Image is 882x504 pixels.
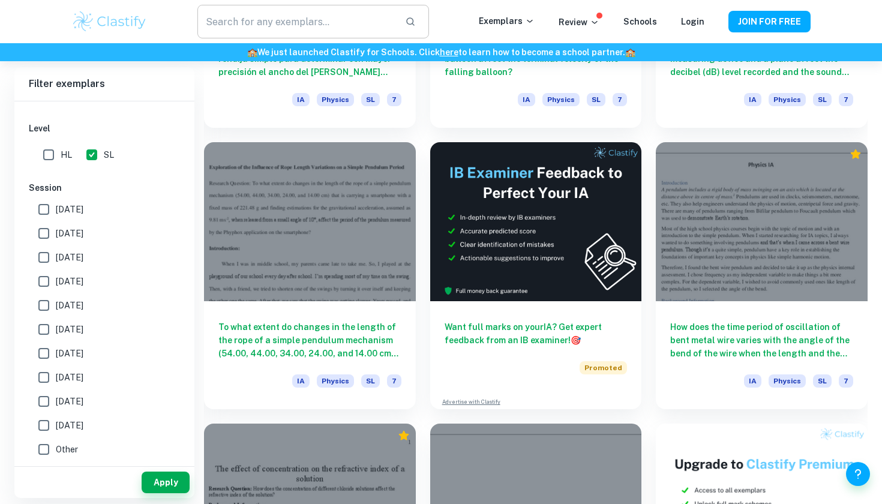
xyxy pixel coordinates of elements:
[317,93,354,106] span: Physics
[571,335,581,345] span: 🎯
[71,10,148,34] img: Clastify logo
[580,361,627,374] span: Promoted
[218,320,401,360] h6: To what extent do changes in the length of the rope of a simple pendulum mechanism (54.00, 44.00,...
[623,17,657,26] a: Schools
[813,374,832,388] span: SL
[613,93,627,106] span: 7
[29,181,180,194] h6: Session
[681,17,704,26] a: Login
[559,16,599,29] p: Review
[56,395,83,408] span: [DATE]
[850,148,862,160] div: Premium
[625,47,635,57] span: 🏫
[56,371,83,384] span: [DATE]
[104,148,114,161] span: SL
[656,142,868,409] a: How does the time period of oscillation of bent metal wire varies with the angle of the bend of t...
[204,142,416,409] a: To what extent do changes in the length of the rope of a simple pendulum mechanism (54.00, 44.00,...
[769,374,806,388] span: Physics
[142,472,190,493] button: Apply
[518,93,535,106] span: IA
[56,299,83,312] span: [DATE]
[197,5,395,38] input: Search for any exemplars...
[479,14,535,28] p: Exemplars
[56,251,83,264] span: [DATE]
[247,47,257,57] span: 🏫
[430,142,642,301] img: Thumbnail
[387,93,401,106] span: 7
[317,374,354,388] span: Physics
[56,227,83,240] span: [DATE]
[56,323,83,336] span: [DATE]
[56,347,83,360] span: [DATE]
[14,67,194,101] h6: Filter exemplars
[292,93,310,106] span: IA
[56,275,83,288] span: [DATE]
[430,142,642,409] a: Want full marks on yourIA? Get expert feedback from an IB examiner!PromotedAdvertise with Clastify
[56,443,78,456] span: Other
[839,374,853,388] span: 7
[440,47,458,57] a: here
[542,93,580,106] span: Physics
[292,374,310,388] span: IA
[587,93,605,106] span: SL
[744,374,761,388] span: IA
[744,93,761,106] span: IA
[2,46,880,59] h6: We just launched Clastify for Schools. Click to learn how to become a school partner.
[728,11,811,32] button: JOIN FOR FREE
[670,320,853,360] h6: How does the time period of oscillation of bent metal wire varies with the angle of the bend of t...
[56,419,83,432] span: [DATE]
[387,374,401,388] span: 7
[839,93,853,106] span: 7
[442,398,500,406] a: Advertise with Clastify
[61,148,72,161] span: HL
[769,93,806,106] span: Physics
[361,93,380,106] span: SL
[29,122,180,135] h6: Level
[361,374,380,388] span: SL
[56,203,83,216] span: [DATE]
[398,430,410,442] div: Premium
[846,462,870,486] button: Help and Feedback
[813,93,832,106] span: SL
[445,320,628,347] h6: Want full marks on your IA ? Get expert feedback from an IB examiner!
